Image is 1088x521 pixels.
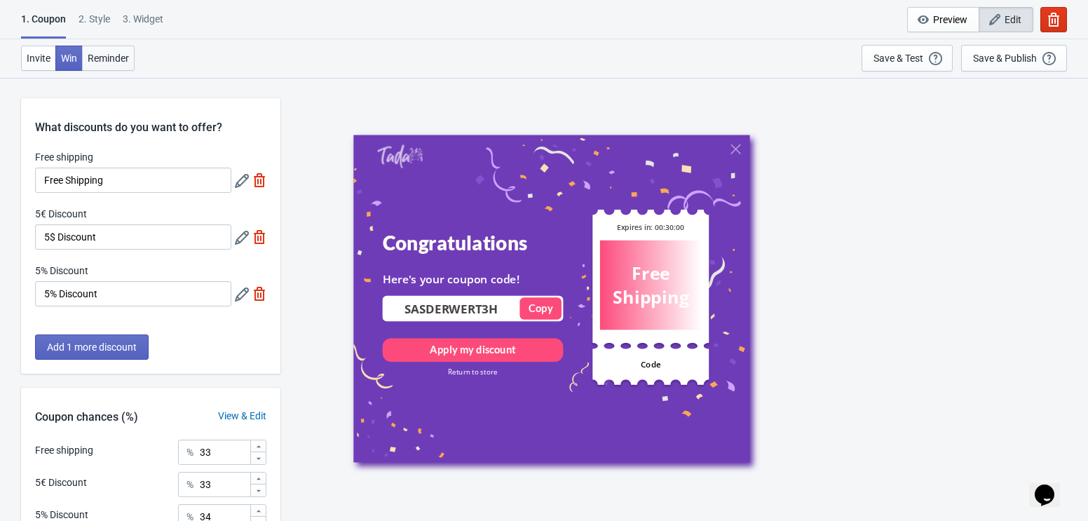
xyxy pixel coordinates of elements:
[383,231,564,255] div: Congratulations
[961,45,1067,72] button: Save & Publish
[35,207,87,221] label: 5€ Discount
[907,7,979,32] button: Preview
[35,475,87,490] div: 5€ Discount
[600,349,702,380] div: Code
[979,7,1033,32] button: Edit
[873,53,923,64] div: Save & Test
[383,367,564,377] div: Return to store
[21,98,280,136] div: What discounts do you want to offer?
[602,262,700,309] div: Free Shipping
[21,46,56,71] button: Invite
[252,173,266,187] img: delete.svg
[600,215,702,241] div: Expires in: 00:30:00
[1029,465,1074,507] iframe: chat widget
[252,230,266,244] img: delete.svg
[55,46,83,71] button: Win
[35,334,149,360] button: Add 1 more discount
[123,12,163,36] div: 3. Widget
[377,144,423,168] img: Tada Shopify App - Exit Intent, Spin to Win Popups, Newsletter Discount Gift Game
[61,53,77,64] span: Win
[35,443,93,458] div: Free shipping
[186,476,193,493] div: %
[35,150,93,164] label: Free shipping
[252,287,266,301] img: delete.svg
[35,264,88,278] label: 5% Discount
[82,46,135,71] button: Reminder
[430,343,515,357] div: Apply my discount
[21,409,152,426] div: Coupon chances (%)
[27,53,50,64] span: Invite
[1005,14,1021,25] span: Edit
[383,272,564,287] div: Here's your coupon code!
[47,341,137,353] span: Add 1 more discount
[199,440,250,465] input: Chance
[21,12,66,39] div: 1. Coupon
[199,472,250,497] input: Chance
[933,14,967,25] span: Preview
[204,409,280,424] div: View & Edit
[529,297,553,320] div: Copy
[973,53,1037,64] div: Save & Publish
[88,53,129,64] span: Reminder
[377,144,423,170] a: Tada Shopify App - Exit Intent, Spin to Win Popups, Newsletter Discount Gift Game
[79,12,110,36] div: 2 . Style
[186,444,193,461] div: %
[862,45,953,72] button: Save & Test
